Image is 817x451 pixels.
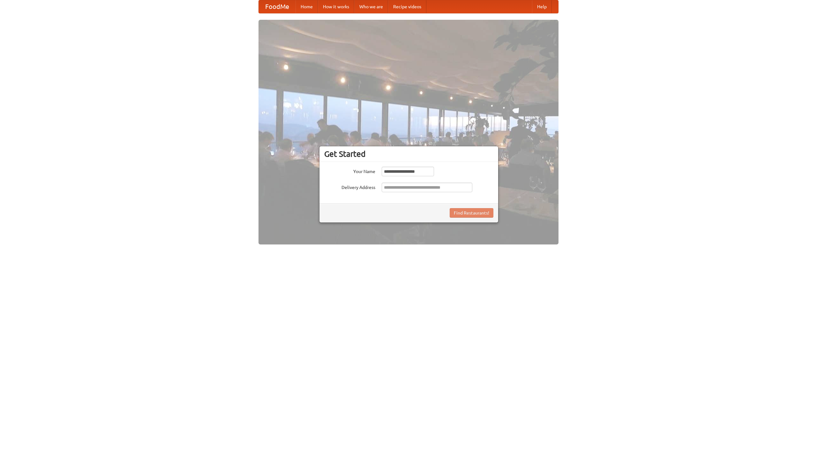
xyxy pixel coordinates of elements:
a: Home [296,0,318,13]
a: Help [532,0,552,13]
a: Who we are [354,0,388,13]
a: Recipe videos [388,0,426,13]
label: Your Name [324,167,375,175]
button: Find Restaurants! [450,208,493,218]
h3: Get Started [324,149,493,159]
a: FoodMe [259,0,296,13]
label: Delivery Address [324,183,375,191]
a: How it works [318,0,354,13]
